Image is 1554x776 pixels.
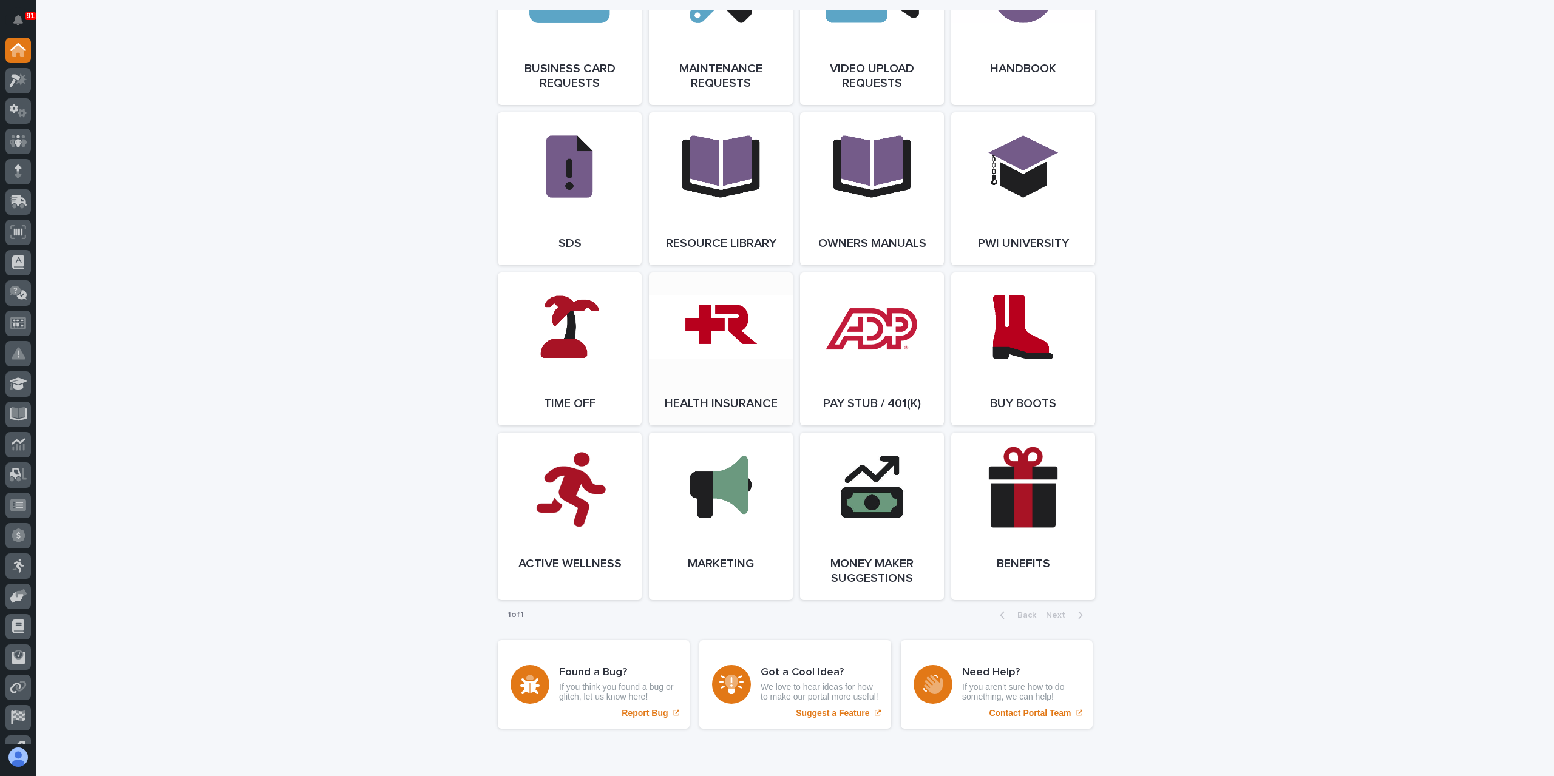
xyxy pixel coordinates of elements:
[1046,611,1073,619] span: Next
[559,682,677,703] p: If you think you found a bug or glitch, let us know here!
[498,600,534,630] p: 1 of 1
[498,272,642,425] a: Time Off
[951,272,1095,425] a: Buy Boots
[498,640,690,729] a: Report Bug
[1010,611,1036,619] span: Back
[699,640,891,729] a: Suggest a Feature
[800,272,944,425] a: Pay Stub / 401(k)
[761,666,878,680] h3: Got a Cool Idea?
[761,682,878,703] p: We love to hear ideas for how to make our portal more useful!
[962,682,1080,703] p: If you aren't sure how to do something, we can help!
[800,112,944,265] a: Owners Manuals
[951,112,1095,265] a: PWI University
[5,744,31,770] button: users-avatar
[990,610,1041,621] button: Back
[649,112,793,265] a: Resource Library
[27,12,35,20] p: 91
[559,666,677,680] h3: Found a Bug?
[649,433,793,600] a: Marketing
[796,708,869,718] p: Suggest a Feature
[800,433,944,600] a: Money Maker Suggestions
[989,708,1071,718] p: Contact Portal Team
[498,433,642,600] a: Active Wellness
[951,433,1095,600] a: Benefits
[962,666,1080,680] h3: Need Help?
[901,640,1093,729] a: Contact Portal Team
[5,7,31,33] button: Notifications
[498,112,642,265] a: SDS
[1041,610,1093,621] button: Next
[15,15,31,34] div: Notifications91
[622,708,668,718] p: Report Bug
[649,272,793,425] a: Health Insurance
